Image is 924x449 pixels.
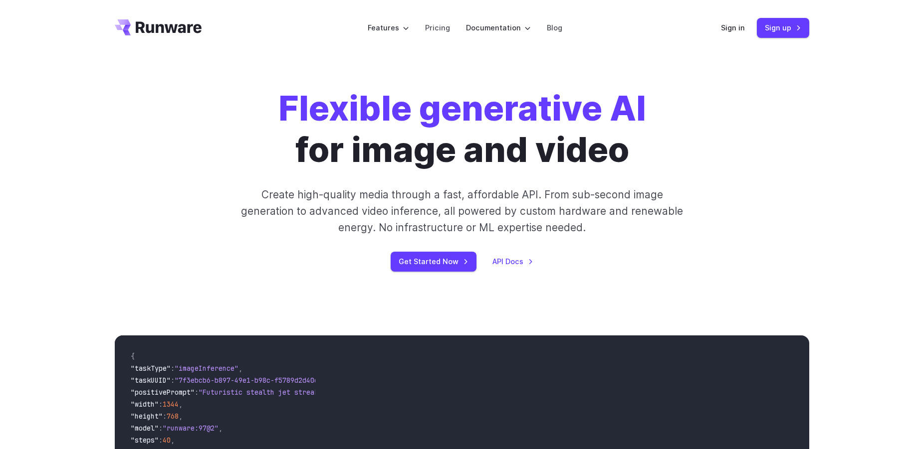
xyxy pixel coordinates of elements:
span: 1344 [163,400,179,409]
span: "taskUUID" [131,376,171,385]
span: , [179,400,183,409]
span: "positivePrompt" [131,388,195,397]
a: Go to / [115,19,202,35]
span: "model" [131,424,159,433]
label: Features [368,22,409,33]
a: API Docs [492,256,533,267]
span: , [238,364,242,373]
span: , [219,424,223,433]
span: "imageInference" [175,364,238,373]
a: Sign up [757,18,809,37]
span: "Futuristic stealth jet streaking through a neon-lit cityscape with glowing purple exhaust" [199,388,562,397]
span: "height" [131,412,163,421]
span: , [179,412,183,421]
span: 768 [167,412,179,421]
span: "steps" [131,436,159,445]
a: Sign in [721,22,745,33]
strong: Flexible generative AI [278,87,646,129]
p: Create high-quality media through a fast, affordable API. From sub-second image generation to adv... [240,186,685,236]
span: : [159,436,163,445]
h1: for image and video [278,88,646,170]
span: "7f3ebcb6-b897-49e1-b98c-f5789d2d40d7" [175,376,326,385]
span: : [159,424,163,433]
span: : [159,400,163,409]
span: { [131,352,135,361]
span: "runware:97@2" [163,424,219,433]
span: 40 [163,436,171,445]
span: : [171,376,175,385]
a: Get Started Now [391,252,476,271]
span: , [171,436,175,445]
a: Blog [547,22,562,33]
span: : [195,388,199,397]
span: : [171,364,175,373]
span: : [163,412,167,421]
span: "taskType" [131,364,171,373]
a: Pricing [425,22,450,33]
label: Documentation [466,22,531,33]
span: "width" [131,400,159,409]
